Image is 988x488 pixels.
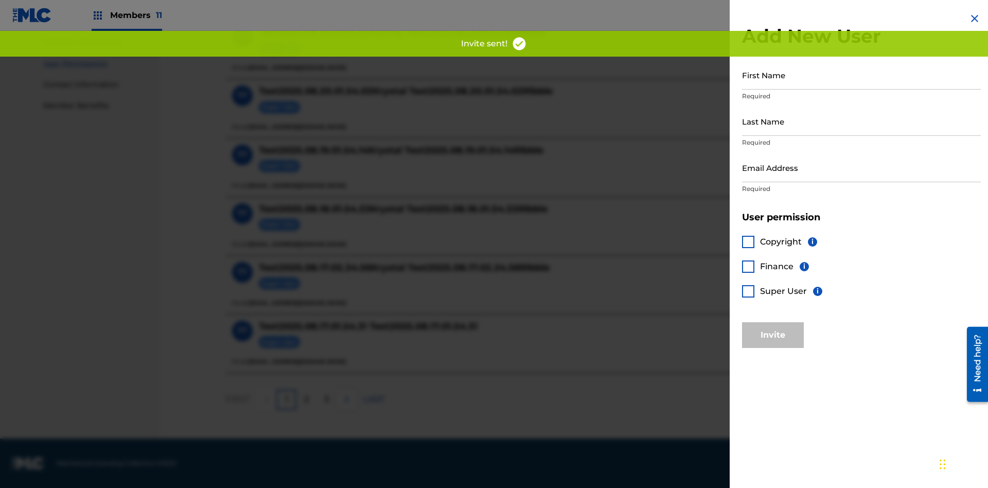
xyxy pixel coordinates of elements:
[808,237,817,247] span: i
[461,38,507,50] p: Invite sent!
[92,9,104,22] img: Top Rightsholders
[940,449,946,480] div: Drag
[760,262,793,271] span: Finance
[742,25,981,48] h2: Add New User
[760,237,802,247] span: Copyright
[742,92,981,101] p: Required
[12,8,52,23] img: MLC Logo
[742,184,981,194] p: Required
[813,287,822,296] span: i
[760,286,807,296] span: Super User
[511,36,527,51] img: access
[742,138,981,147] p: Required
[800,262,809,271] span: i
[742,212,981,223] h5: User permission
[156,10,162,20] span: 11
[937,439,988,488] iframe: Chat Widget
[110,9,162,21] span: Members
[959,323,988,407] iframe: Resource Center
